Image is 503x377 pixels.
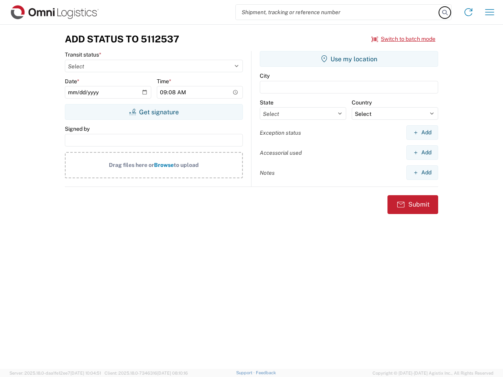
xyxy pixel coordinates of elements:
[371,33,435,46] button: Switch to batch mode
[109,162,154,168] span: Drag files here or
[406,125,438,140] button: Add
[373,370,494,377] span: Copyright © [DATE]-[DATE] Agistix Inc., All Rights Reserved
[105,371,188,375] span: Client: 2025.18.0-7346316
[387,195,438,214] button: Submit
[9,371,101,375] span: Server: 2025.18.0-daa1fe12ee7
[174,162,199,168] span: to upload
[65,51,101,58] label: Transit status
[157,78,171,85] label: Time
[260,169,275,176] label: Notes
[260,72,270,79] label: City
[236,5,439,20] input: Shipment, tracking or reference number
[65,125,90,132] label: Signed by
[65,104,243,120] button: Get signature
[157,371,188,375] span: [DATE] 08:10:16
[260,129,301,136] label: Exception status
[65,78,79,85] label: Date
[260,51,438,67] button: Use my location
[236,370,256,375] a: Support
[65,33,179,45] h3: Add Status to 5112537
[70,371,101,375] span: [DATE] 10:04:51
[256,370,276,375] a: Feedback
[406,165,438,180] button: Add
[154,162,174,168] span: Browse
[406,145,438,160] button: Add
[260,99,274,106] label: State
[352,99,372,106] label: Country
[260,149,302,156] label: Accessorial used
